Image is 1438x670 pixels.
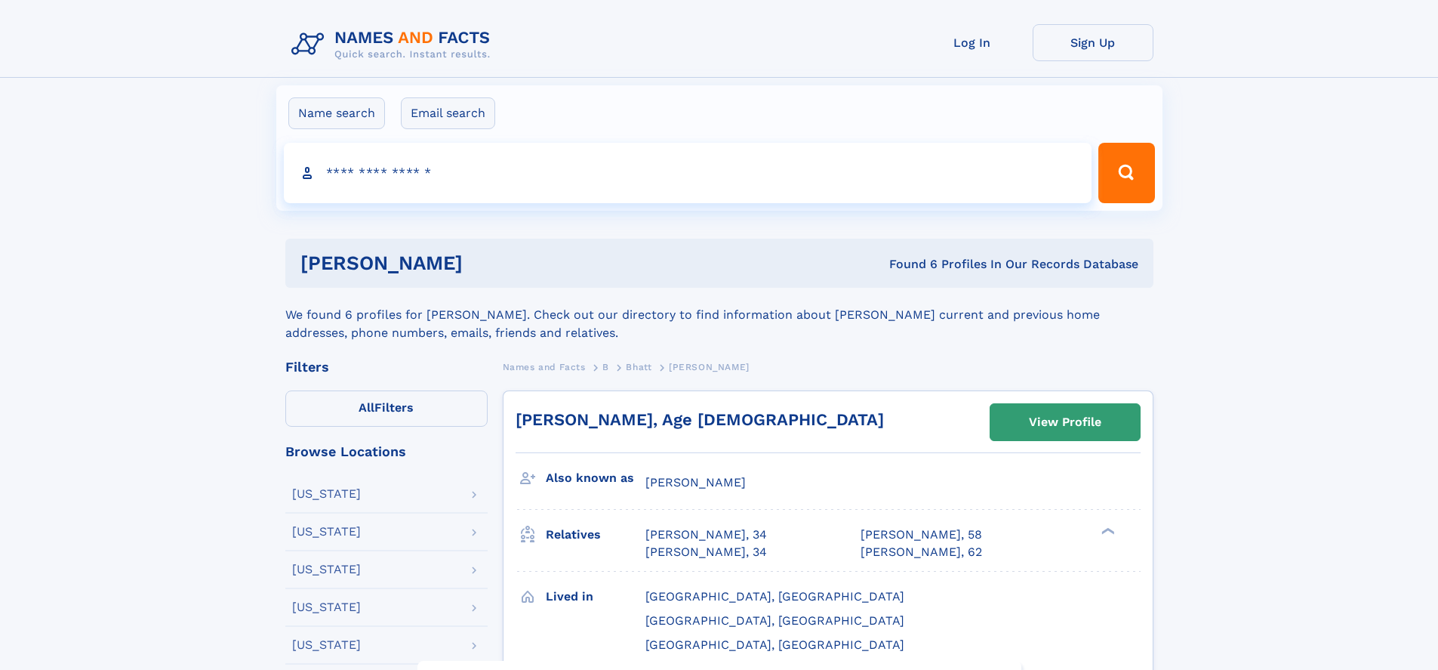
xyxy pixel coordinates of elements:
[626,357,651,376] a: Bhatt
[285,445,488,459] div: Browse Locations
[401,97,495,129] label: Email search
[292,526,361,538] div: [US_STATE]
[912,24,1033,61] a: Log In
[503,357,586,376] a: Names and Facts
[676,256,1138,273] div: Found 6 Profiles In Our Records Database
[645,475,746,489] span: [PERSON_NAME]
[602,362,609,372] span: B
[645,544,767,560] a: [PERSON_NAME], 34
[546,522,645,548] h3: Relatives
[292,601,361,613] div: [US_STATE]
[546,465,645,491] h3: Also known as
[645,613,904,628] span: [GEOGRAPHIC_DATA], [GEOGRAPHIC_DATA]
[292,563,361,576] div: [US_STATE]
[602,357,609,376] a: B
[645,638,904,652] span: [GEOGRAPHIC_DATA], [GEOGRAPHIC_DATA]
[1029,405,1101,440] div: View Profile
[861,526,982,543] a: [PERSON_NAME], 58
[292,488,361,500] div: [US_STATE]
[516,410,884,429] a: [PERSON_NAME], Age [DEMOGRAPHIC_DATA]
[359,400,374,415] span: All
[1098,526,1116,536] div: ❯
[546,584,645,610] h3: Lived in
[645,589,904,604] span: [GEOGRAPHIC_DATA], [GEOGRAPHIC_DATA]
[990,404,1140,440] a: View Profile
[288,97,385,129] label: Name search
[626,362,651,372] span: Bhatt
[861,544,982,560] a: [PERSON_NAME], 62
[284,143,1092,203] input: search input
[669,362,750,372] span: [PERSON_NAME]
[285,24,503,65] img: Logo Names and Facts
[285,391,488,427] label: Filters
[285,360,488,374] div: Filters
[645,526,767,543] a: [PERSON_NAME], 34
[1033,24,1153,61] a: Sign Up
[1098,143,1154,203] button: Search Button
[300,254,676,273] h1: [PERSON_NAME]
[285,288,1153,342] div: We found 6 profiles for [PERSON_NAME]. Check out our directory to find information about [PERSON_...
[292,639,361,651] div: [US_STATE]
